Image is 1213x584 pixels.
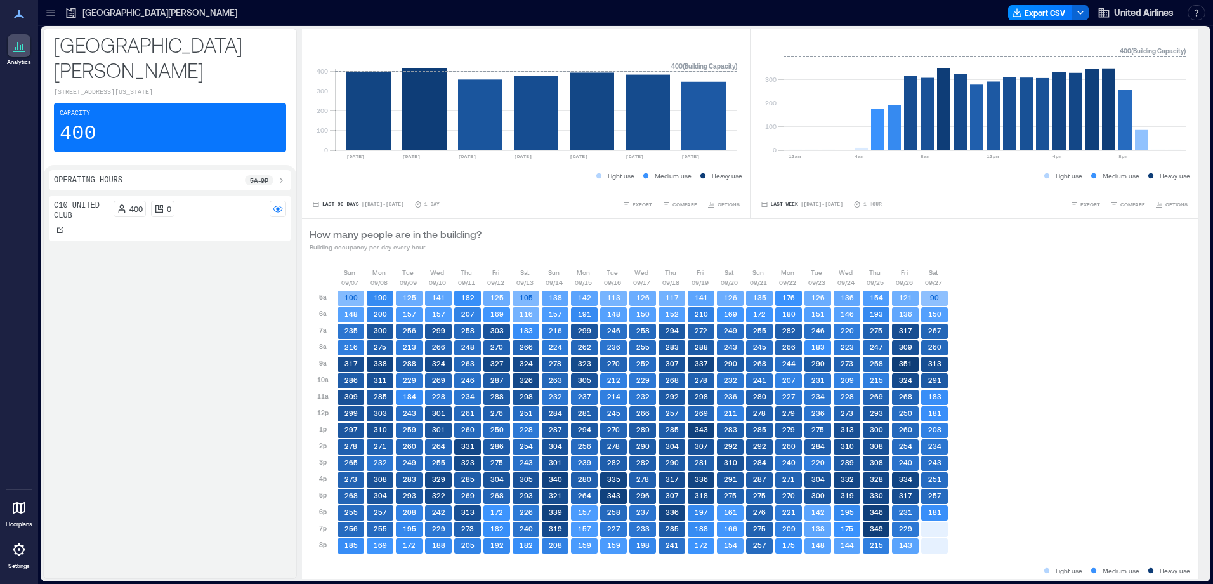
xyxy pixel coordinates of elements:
[636,326,650,335] text: 258
[764,99,776,107] tspan: 200
[750,277,767,288] p: 09/21
[430,267,444,277] p: Wed
[672,201,697,208] span: COMPARE
[987,154,999,159] text: 12pm
[782,343,796,351] text: 266
[490,425,504,434] text: 250
[575,277,592,288] p: 09/15
[402,154,421,159] text: [DATE]
[317,375,329,385] p: 10a
[578,326,591,335] text: 299
[724,359,737,368] text: 290
[578,293,591,302] text: 142
[8,562,30,570] p: Settings
[695,310,708,318] text: 210
[578,392,591,401] text: 237
[782,326,796,335] text: 282
[608,171,634,181] p: Light use
[319,342,327,352] p: 8a
[344,343,358,351] text: 216
[899,293,912,302] text: 121
[578,409,591,417] text: 281
[870,326,882,335] text: 275
[636,376,650,384] text: 229
[461,376,475,384] text: 246
[549,392,562,401] text: 232
[578,310,591,318] text: 191
[636,409,650,417] text: 266
[811,376,825,384] text: 231
[520,425,533,434] text: 228
[1153,198,1190,211] button: OPTIONS
[837,277,855,288] p: 09/24
[549,425,562,434] text: 287
[344,293,358,302] text: 100
[604,277,621,288] p: 09/16
[636,359,650,368] text: 252
[782,392,796,401] text: 227
[695,326,707,335] text: 272
[374,409,387,417] text: 303
[1008,5,1073,20] button: Export CSV
[752,267,764,277] p: Sun
[403,376,416,384] text: 229
[344,409,358,417] text: 299
[636,293,650,302] text: 126
[548,267,560,277] p: Sun
[461,343,475,351] text: 248
[753,293,766,302] text: 135
[753,409,766,417] text: 278
[432,343,445,351] text: 266
[1103,171,1139,181] p: Medium use
[724,409,737,417] text: 211
[60,109,90,119] p: Capacity
[724,343,737,351] text: 243
[870,359,883,368] text: 258
[841,409,853,417] text: 273
[870,343,883,351] text: 247
[432,326,445,335] text: 299
[839,267,853,277] p: Wed
[520,310,533,318] text: 116
[310,242,482,252] p: Building occupancy per day every hour
[899,359,912,368] text: 351
[681,154,700,159] text: [DATE]
[461,310,475,318] text: 207
[870,310,883,318] text: 193
[928,343,941,351] text: 260
[896,277,913,288] p: 09/26
[432,392,445,401] text: 228
[487,277,504,288] p: 09/12
[578,376,591,384] text: 305
[841,293,854,302] text: 136
[374,392,387,401] text: 285
[928,359,941,368] text: 313
[782,409,795,417] text: 279
[403,343,416,351] text: 213
[490,310,504,318] text: 169
[344,392,358,401] text: 309
[1068,198,1103,211] button: EXPORT
[490,409,503,417] text: 276
[724,293,737,302] text: 126
[607,409,620,417] text: 245
[54,175,122,185] p: Operating Hours
[490,343,503,351] text: 270
[782,425,795,434] text: 279
[928,376,941,384] text: 291
[666,409,679,417] text: 257
[129,204,143,214] p: 400
[636,392,650,401] text: 232
[782,359,796,368] text: 244
[695,425,708,434] text: 343
[841,392,854,401] text: 228
[403,326,416,335] text: 256
[6,521,32,528] p: Floorplans
[666,293,679,302] text: 117
[724,392,737,401] text: 236
[899,343,912,351] text: 309
[461,267,472,277] p: Thu
[424,201,440,208] p: 1 Day
[4,534,34,574] a: Settings
[344,326,358,335] text: 235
